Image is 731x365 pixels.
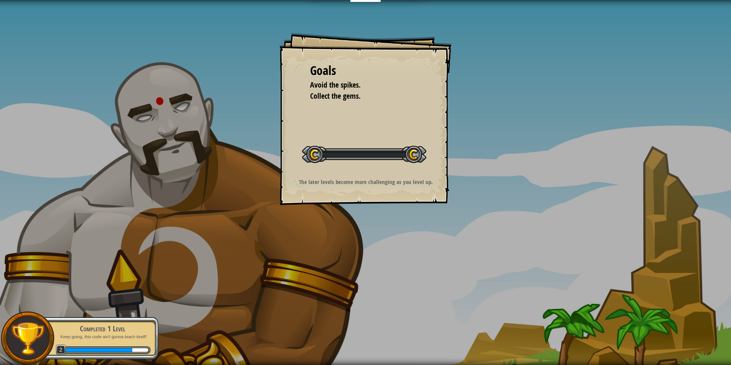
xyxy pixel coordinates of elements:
p: Keep going, this code ain't gonna teach itself! [54,334,151,340]
div: Completed 1 Level [54,323,151,334]
p: The later levels become more challenging as you level up. [289,178,442,186]
span: Collect the gems. [310,91,361,101]
div: 5 XP until level 3 [132,348,148,352]
span: 2 [56,345,66,355]
li: Avoid the spikes. [301,80,419,91]
li: Collect the gems. [301,91,419,102]
div: 30 XP earned [64,348,133,352]
img: trophy.png [10,321,45,356]
span: Avoid the spikes. [310,80,361,90]
div: Goals [310,62,421,80]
